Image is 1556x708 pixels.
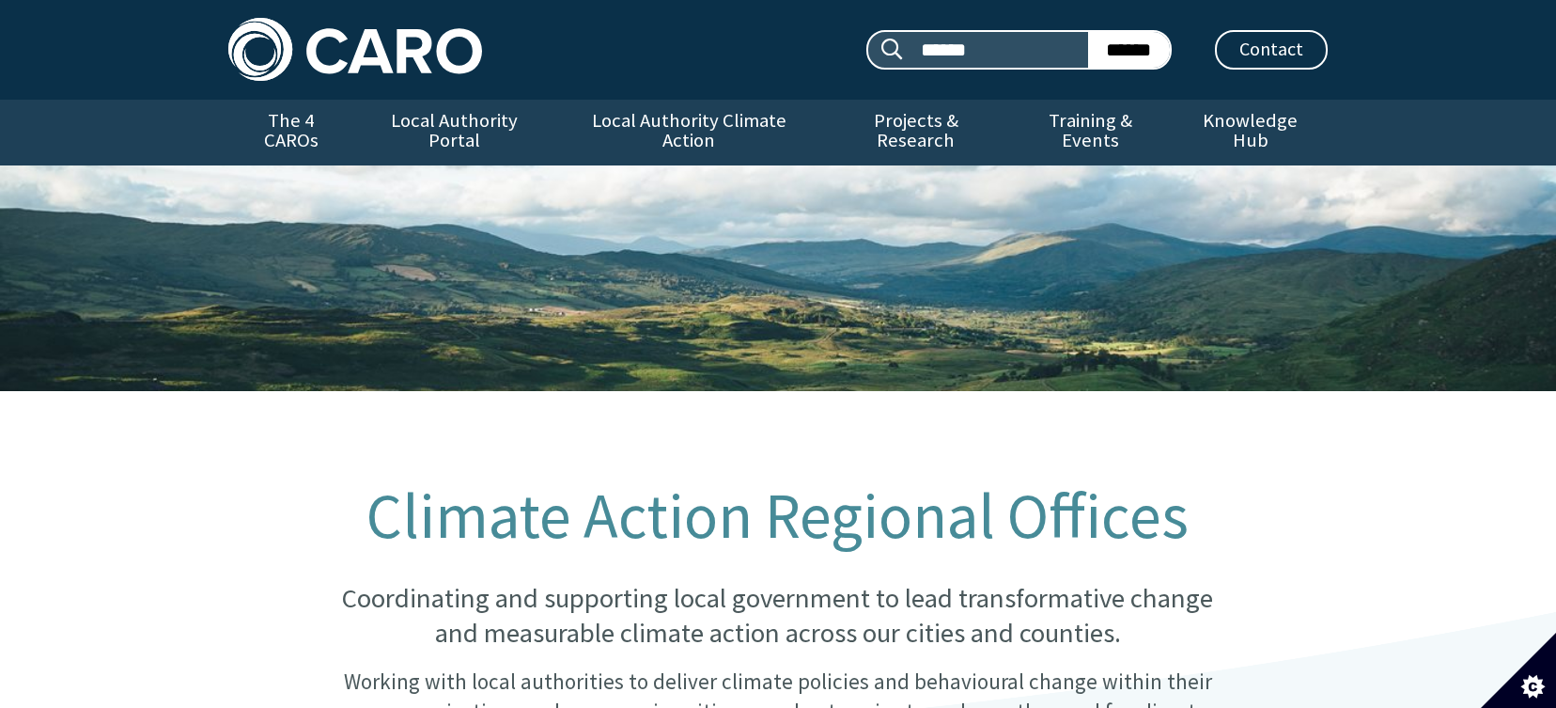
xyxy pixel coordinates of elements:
p: Coordinating and supporting local government to lead transformative change and measurable climate... [322,581,1234,652]
a: Contact [1215,30,1328,70]
button: Set cookie preferences [1481,633,1556,708]
a: Local Authority Climate Action [554,100,822,165]
h1: Climate Action Regional Offices [322,481,1234,551]
a: Training & Events [1008,100,1173,165]
a: Local Authority Portal [353,100,554,165]
img: Caro logo [228,18,482,81]
a: Projects & Research [823,100,1009,165]
a: The 4 CAROs [228,100,353,165]
a: Knowledge Hub [1174,100,1328,165]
